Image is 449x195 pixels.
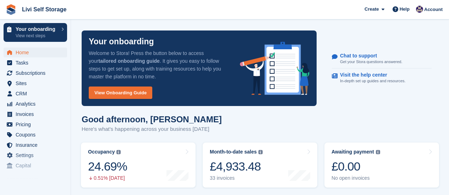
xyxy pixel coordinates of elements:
span: Coupons [16,130,58,140]
a: Visit the help center In-depth set up guides and resources. [332,68,432,88]
p: View next steps [16,33,58,39]
img: icon-info-grey-7440780725fd019a000dd9b08b2336e03edf1995a4989e88bcd33f0948082b44.svg [376,150,380,154]
img: onboarding-info-6c161a55d2c0e0a8cae90662b2fe09162a5109e8cc188191df67fb4f79e88e88.svg [240,42,310,95]
span: Sites [16,78,58,88]
span: Storefront [6,177,71,184]
p: Welcome to Stora! Press the button below to access your . It gives you easy to follow steps to ge... [89,49,229,80]
a: menu [4,89,67,99]
div: £0.00 [332,159,380,174]
span: Capital [16,161,58,171]
div: £4,933.48 [210,159,263,174]
span: Invoices [16,109,58,119]
span: Subscriptions [16,68,58,78]
p: Chat to support [340,53,396,59]
p: Your onboarding [89,38,154,46]
a: Your onboarding View next steps [4,23,67,42]
a: Awaiting payment £0.00 No open invoices [324,143,439,188]
a: Livi Self Storage [19,4,69,15]
a: menu [4,150,67,160]
span: Analytics [16,99,58,109]
div: Awaiting payment [332,149,374,155]
a: menu [4,119,67,129]
div: 0.51% [DATE] [88,175,127,181]
img: icon-info-grey-7440780725fd019a000dd9b08b2336e03edf1995a4989e88bcd33f0948082b44.svg [258,150,263,154]
span: Create [365,6,379,13]
span: Pricing [16,119,58,129]
div: Occupancy [88,149,115,155]
div: No open invoices [332,175,380,181]
a: menu [4,48,67,57]
a: menu [4,140,67,150]
a: menu [4,78,67,88]
p: Your onboarding [16,27,58,32]
p: Here's what's happening across your business [DATE] [82,125,222,133]
p: Visit the help center [340,72,400,78]
a: menu [4,109,67,119]
p: In-depth set up guides and resources. [340,78,406,84]
a: menu [4,58,67,68]
a: Month-to-date sales £4,933.48 33 invoices [203,143,317,188]
span: Account [424,6,443,13]
div: 24.69% [88,159,127,174]
a: View Onboarding Guide [89,87,152,99]
strong: tailored onboarding guide [98,58,160,64]
span: Home [16,48,58,57]
a: menu [4,161,67,171]
a: menu [4,68,67,78]
img: stora-icon-8386f47178a22dfd0bd8f6a31ec36ba5ce8667c1dd55bd0f319d3a0aa187defe.svg [6,4,16,15]
img: icon-info-grey-7440780725fd019a000dd9b08b2336e03edf1995a4989e88bcd33f0948082b44.svg [116,150,121,154]
div: Month-to-date sales [210,149,257,155]
a: Chat to support Get your Stora questions answered. [332,49,432,69]
p: Get your Stora questions answered. [340,59,402,65]
img: Jim [416,6,423,13]
a: menu [4,99,67,109]
span: Settings [16,150,58,160]
div: 33 invoices [210,175,263,181]
span: CRM [16,89,58,99]
span: Help [400,6,410,13]
span: Tasks [16,58,58,68]
a: menu [4,130,67,140]
a: Occupancy 24.69% 0.51% [DATE] [81,143,196,188]
span: Insurance [16,140,58,150]
h1: Good afternoon, [PERSON_NAME] [82,115,222,124]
